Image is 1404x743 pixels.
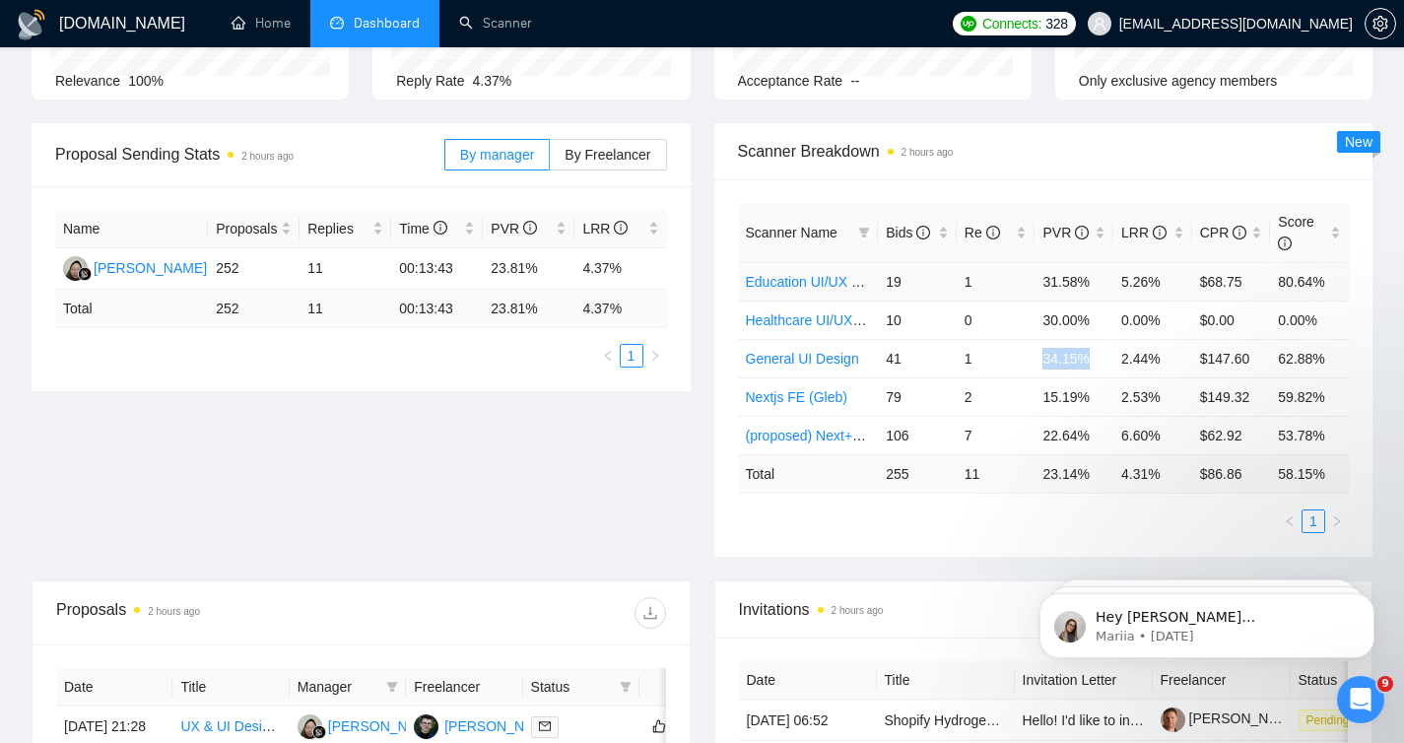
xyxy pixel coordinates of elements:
span: filter [854,218,874,247]
td: 1 [957,262,1036,301]
td: 23.14 % [1035,454,1113,493]
td: Shopify Hydrogen/Oxygen Storefront Fix (500 error on Custom Endpoint) and Secure Deployment [877,700,1015,741]
time: 2 hours ago [241,151,294,162]
td: 79 [878,377,957,416]
td: 6.60% [1113,416,1192,454]
td: 10 [878,301,957,339]
td: [DATE] 06:52 [739,700,877,741]
td: $ 86.86 [1192,454,1271,493]
span: filter [386,681,398,693]
li: 1 [620,344,643,368]
td: 7 [957,416,1036,454]
a: R[PERSON_NAME] [63,259,207,275]
time: 2 hours ago [832,605,884,616]
span: Status [531,676,612,698]
td: 58.15 % [1270,454,1349,493]
span: Proposal Sending Stats [55,142,444,167]
a: Healthcare UI/UX Design [746,312,900,328]
button: left [596,344,620,368]
th: Title [172,668,289,707]
span: Re [965,225,1000,240]
span: left [1284,515,1296,527]
span: Time [399,221,446,236]
time: 2 hours ago [148,606,200,617]
img: gigradar-bm.png [78,267,92,281]
img: c1iQk3UZigjMM57dDmogzHu21KU8VA7ZAuoRKjqZ7s6jE7Xsd3OPNxzxRwZXLc2Y2T [1161,708,1185,732]
span: Manager [298,676,378,698]
div: [PERSON_NAME] [94,257,207,279]
span: Acceptance Rate [738,73,843,89]
button: download [635,597,666,629]
span: info-circle [916,226,930,239]
td: 31.58% [1035,262,1113,301]
li: Next Page [643,344,667,368]
a: UX & UI Designer for Sports Events App [180,718,427,734]
span: Dashboard [354,15,420,32]
td: 0.00% [1113,301,1192,339]
td: 11 [957,454,1036,493]
span: info-circle [986,226,1000,239]
span: 100% [128,73,164,89]
span: mail [539,720,551,732]
td: $62.92 [1192,416,1271,454]
td: 00:13:43 [391,248,483,290]
td: $68.75 [1192,262,1271,301]
span: Replies [307,218,368,239]
p: Message from Mariia, sent 1w ago [86,76,340,94]
span: user [1093,17,1106,31]
span: 9 [1377,676,1393,692]
td: $149.32 [1192,377,1271,416]
td: 34.15% [1035,339,1113,377]
td: 4.31 % [1113,454,1192,493]
span: right [1331,515,1343,527]
span: setting [1366,16,1395,32]
img: upwork-logo.png [961,16,976,32]
td: 15.19% [1035,377,1113,416]
td: 00:13:43 [391,290,483,328]
li: Previous Page [596,344,620,368]
span: like [652,718,666,734]
th: Date [739,661,877,700]
span: Scanner Breakdown [738,139,1350,164]
span: filter [858,227,870,238]
span: By Freelancer [565,147,650,163]
img: gigradar-bm.png [312,725,326,739]
td: 2.53% [1113,377,1192,416]
td: 23.81% [483,248,574,290]
th: Date [56,668,172,707]
span: info-circle [523,221,537,235]
li: Next Page [1325,509,1349,533]
a: R[PERSON_NAME] [298,717,441,733]
a: setting [1365,16,1396,32]
span: LRR [582,221,628,236]
td: 0.00% [1270,301,1349,339]
span: info-circle [1233,226,1246,239]
time: 2 hours ago [902,147,954,158]
td: 4.37 % [574,290,666,328]
button: left [1278,509,1302,533]
td: 80.64% [1270,262,1349,301]
img: R [63,256,88,281]
img: logo [16,9,47,40]
span: info-circle [1278,236,1292,250]
span: New [1345,134,1372,150]
td: 41 [878,339,957,377]
span: Connects: [982,13,1041,34]
span: info-circle [434,221,447,235]
li: 1 [1302,509,1325,533]
span: -- [850,73,859,89]
td: 106 [878,416,957,454]
td: 19 [878,262,957,301]
a: Nextjs FE (Gleb) [746,389,847,405]
td: 11 [300,290,391,328]
span: info-circle [1075,226,1089,239]
span: Scanner Name [746,225,837,240]
span: LRR [1121,225,1167,240]
span: download [635,605,665,621]
span: right [649,350,661,362]
span: filter [616,672,635,702]
span: 4.37% [473,73,512,89]
img: AL [414,714,438,739]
